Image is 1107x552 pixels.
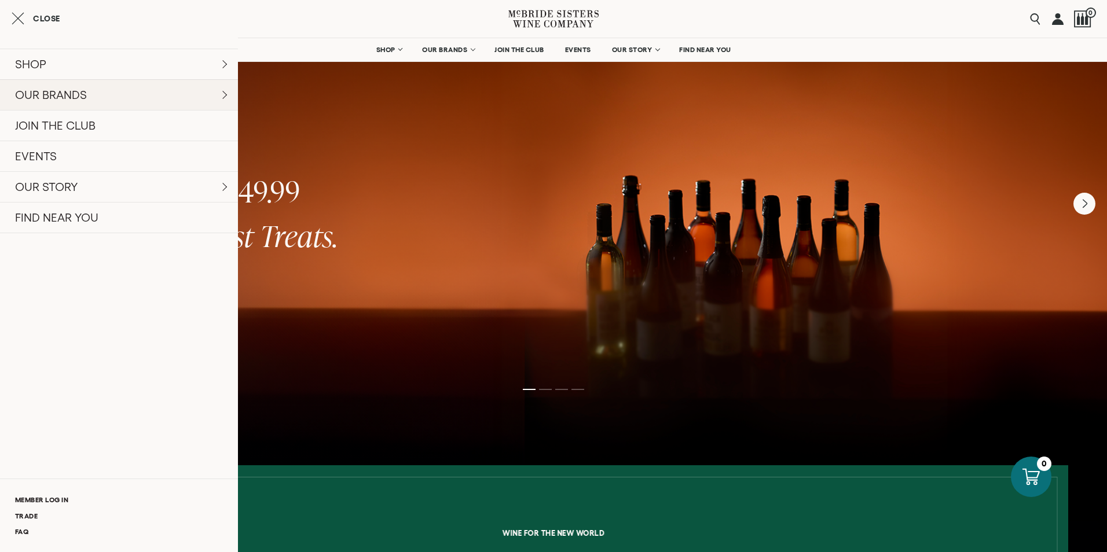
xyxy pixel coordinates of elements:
div: 0 [1037,457,1051,471]
span: OUR BRANDS [422,46,467,54]
span: FIND NEAR YOU [679,46,731,54]
span: EVENTS [565,46,591,54]
a: OUR STORY [604,38,666,61]
li: Page dot 4 [571,389,584,390]
span: SHOP [376,46,395,54]
span: 0 [1086,8,1096,18]
h6: THE MYSTERY PACK IS BACK [87,155,1020,163]
li: Page dot 1 [523,389,536,390]
li: Page dot 2 [539,389,552,390]
a: SHOP [368,38,409,61]
span: Close [33,14,60,23]
span: $149.99 [215,171,300,211]
span: JOIN THE CLUB [494,46,544,54]
a: JOIN THE CLUB [487,38,552,61]
span: OUR STORY [612,46,653,54]
button: Next [1073,193,1095,215]
a: OUR BRANDS [415,38,481,61]
button: Close cart [12,12,60,25]
a: FIND NEAR YOU [672,38,739,61]
h6: Wine for the new world [131,529,976,537]
li: Page dot 3 [555,389,568,390]
span: Treats. [260,216,338,256]
a: EVENTS [558,38,599,61]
